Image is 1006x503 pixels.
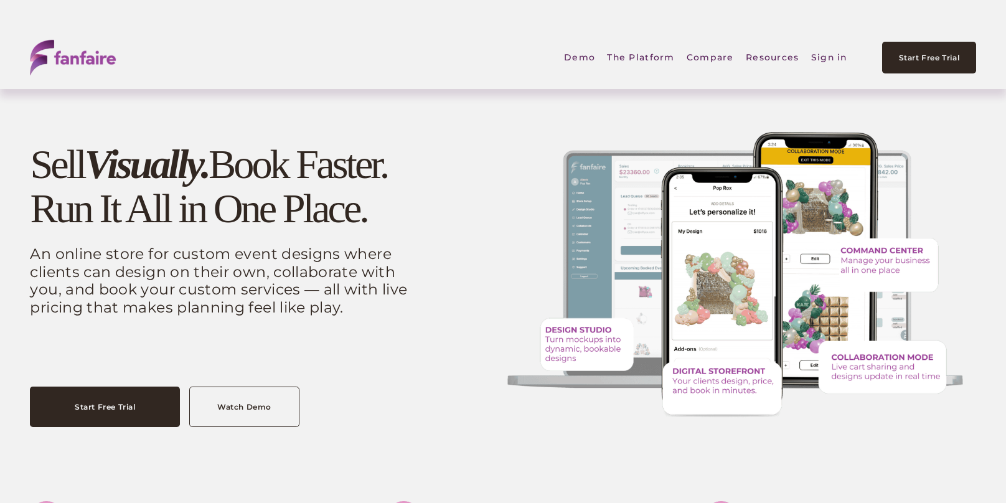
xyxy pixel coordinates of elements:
a: Start Free Trial [30,387,180,427]
a: Sign in [811,42,847,72]
a: folder dropdown [746,42,799,72]
span: The Platform [607,44,674,72]
p: An online store for custom event designs where clients can design on their own, collaborate with ... [30,245,418,316]
a: Start Free Trial [882,42,975,73]
a: Compare [687,42,734,72]
h1: Sell Book Faster. Run It All in One Place. [30,143,418,230]
a: Watch Demo [189,387,299,427]
em: Visually. [85,141,209,187]
span: Resources [746,44,799,72]
img: fanfaire [30,40,116,75]
a: folder dropdown [607,42,674,72]
a: Demo [564,42,595,72]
